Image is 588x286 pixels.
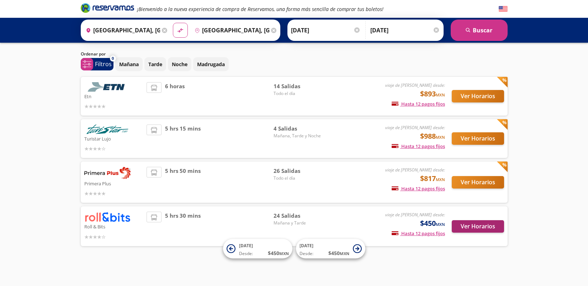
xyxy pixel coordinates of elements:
p: Mañana [119,60,139,68]
button: Madrugada [193,57,229,71]
button: 0Filtros [81,58,113,70]
span: $ 450 [268,249,289,257]
p: Primera Plus [84,179,143,187]
img: Etn [84,82,131,92]
button: Tarde [144,57,166,71]
span: $450 [420,218,445,229]
img: Roll & Bits [84,212,131,222]
span: 5 hrs 15 mins [165,125,201,153]
p: Noche [172,60,187,68]
span: Todo el día [274,175,323,181]
p: Etn [84,92,143,100]
small: MXN [436,177,445,182]
button: Ver Horarios [452,220,504,233]
input: Opcional [370,21,440,39]
i: Brand Logo [81,2,134,13]
em: viaje de [PERSON_NAME] desde: [385,167,445,173]
span: $ 450 [328,249,349,257]
small: MXN [340,251,349,256]
button: Noche [168,57,191,71]
span: Hasta 12 pagos fijos [392,230,445,237]
button: Mañana [115,57,143,71]
input: Buscar Origen [83,21,160,39]
span: 5 hrs 50 mins [165,167,201,197]
span: $817 [420,173,445,184]
small: MXN [436,134,445,140]
a: Brand Logo [81,2,134,15]
button: [DATE]Desde:$450MXN [223,239,292,259]
span: 26 Salidas [274,167,323,175]
p: Filtros [95,60,112,68]
span: [DATE] [239,243,253,249]
em: viaje de [PERSON_NAME] desde: [385,82,445,88]
span: 14 Salidas [274,82,323,90]
span: [DATE] [300,243,313,249]
span: Desde: [239,250,253,257]
span: $988 [420,131,445,142]
span: 24 Salidas [274,212,323,220]
span: $893 [420,89,445,99]
span: Hasta 12 pagos fijos [392,143,445,149]
span: Hasta 12 pagos fijos [392,101,445,107]
span: Mañana y Tarde [274,220,323,226]
input: Buscar Destino [192,21,269,39]
span: 5 hrs 30 mins [165,212,201,240]
span: Hasta 12 pagos fijos [392,185,445,192]
button: Ver Horarios [452,90,504,102]
span: 4 Salidas [274,125,323,133]
button: [DATE]Desde:$450MXN [296,239,365,259]
span: Mañana, Tarde y Noche [274,133,323,139]
button: Ver Horarios [452,132,504,145]
em: viaje de [PERSON_NAME] desde: [385,125,445,131]
input: Elegir Fecha [291,21,361,39]
small: MXN [279,251,289,256]
span: Desde: [300,250,313,257]
button: Ver Horarios [452,176,504,189]
span: 0 [112,55,114,62]
em: ¡Bienvenido a la nueva experiencia de compra de Reservamos, una forma más sencilla de comprar tus... [137,6,383,12]
button: Buscar [451,20,508,41]
small: MXN [436,222,445,227]
small: MXN [436,92,445,97]
p: Madrugada [197,60,225,68]
img: Primera Plus [84,167,131,179]
p: Turistar Lujo [84,134,143,143]
p: Roll & Bits [84,222,143,231]
span: Todo el día [274,90,323,97]
img: Turistar Lujo [84,125,131,134]
span: 6 horas [165,82,185,110]
p: Tarde [148,60,162,68]
p: Ordenar por [81,51,106,57]
em: viaje de [PERSON_NAME] desde: [385,212,445,218]
button: English [499,5,508,14]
